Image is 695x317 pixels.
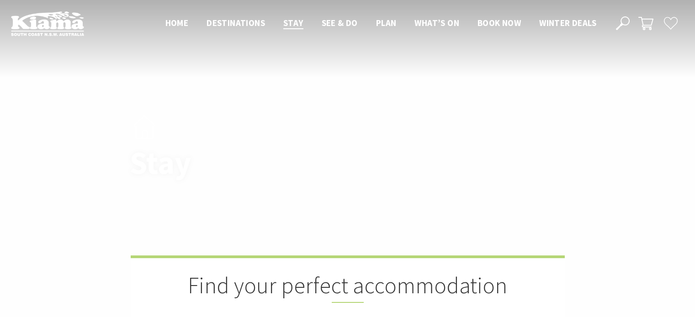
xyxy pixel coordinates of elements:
[156,16,605,31] nav: Main Menu
[176,272,519,303] h2: Find your perfect accommodation
[322,17,358,28] span: See & Do
[207,17,265,28] span: Destinations
[414,17,459,28] span: What’s On
[376,17,397,28] span: Plan
[11,11,84,36] img: Kiama Logo
[477,17,521,28] span: Book now
[539,17,596,28] span: Winter Deals
[165,17,189,28] span: Home
[283,17,303,28] span: Stay
[130,146,388,181] h1: Stay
